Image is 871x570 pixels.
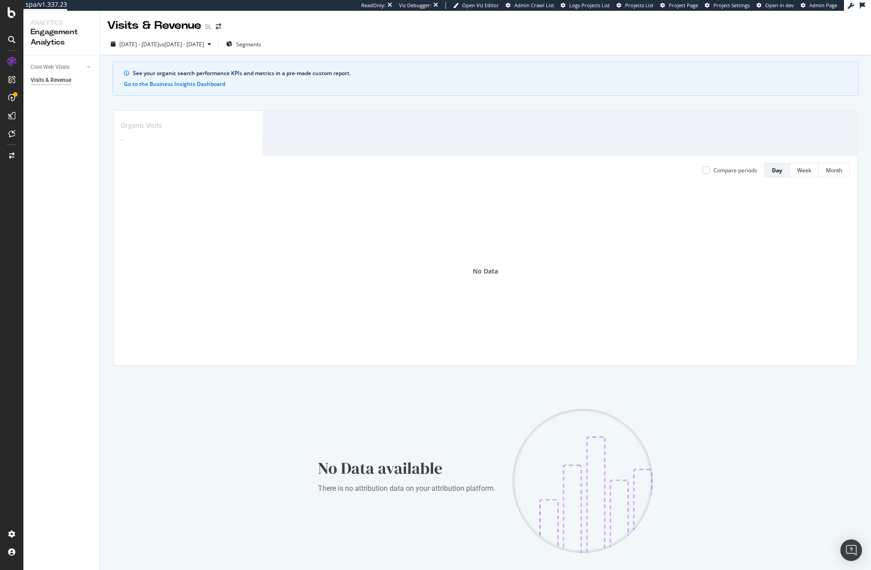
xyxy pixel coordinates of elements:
a: Project Page [660,2,698,9]
button: [DATE] - [DATE]vs[DATE] - [DATE] [107,37,215,51]
div: Core Web Vitals [31,63,69,72]
div: Analytics [31,18,92,27]
span: Admin Crawl List [514,2,554,9]
span: [DATE] - [DATE] [119,40,159,48]
img: Chd7Zq7f.png [513,409,653,553]
div: Engagement Analytics [31,27,92,48]
div: Visits & Revenue [107,18,201,33]
div: SL [205,22,212,31]
span: Open in dev [765,2,794,9]
div: See your organic search performance KPIs and metrics in a pre-made custom report. [133,69,847,77]
div: arrow-right-arrow-left [216,23,221,30]
span: Admin Page [809,2,837,9]
div: Viz Debugger: [399,2,431,9]
a: Logs Projects List [561,2,610,9]
span: Project Settings [713,2,750,9]
a: Projects List [617,2,653,9]
a: Project Settings [705,2,750,9]
span: vs [DATE] - [DATE] [159,40,204,48]
button: Day [764,163,790,177]
div: info banner [113,62,858,96]
button: Segments [222,37,265,51]
span: Projects List [625,2,653,9]
a: Admin Crawl List [506,2,554,9]
span: Open Viz Editor [462,2,499,9]
div: Month [826,166,842,174]
a: Admin Page [801,2,837,9]
span: Organic Visits [121,121,162,130]
div: Week [797,166,811,174]
a: Open in dev [757,2,794,9]
div: No Data [473,267,498,276]
div: No Data available [318,457,498,480]
div: Visits & Revenue [31,76,71,85]
button: Go to the Business Insights Dashboard [124,81,225,87]
span: Segments [236,40,261,48]
span: Logs Projects List [569,2,610,9]
a: Core Web Vitals [31,63,84,72]
a: Open Viz Editor [453,2,499,9]
div: There is no attribution data on your attribution platform. [318,483,498,494]
div: ReadOnly: [361,2,386,9]
div: Open Intercom Messenger [840,539,862,561]
a: Visits & Revenue [31,76,93,85]
span: Project Page [669,2,698,9]
div: Day [772,166,782,174]
button: Week [790,163,819,177]
button: Month [819,163,850,177]
span: - [121,134,123,144]
div: Compare periods [713,166,757,174]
